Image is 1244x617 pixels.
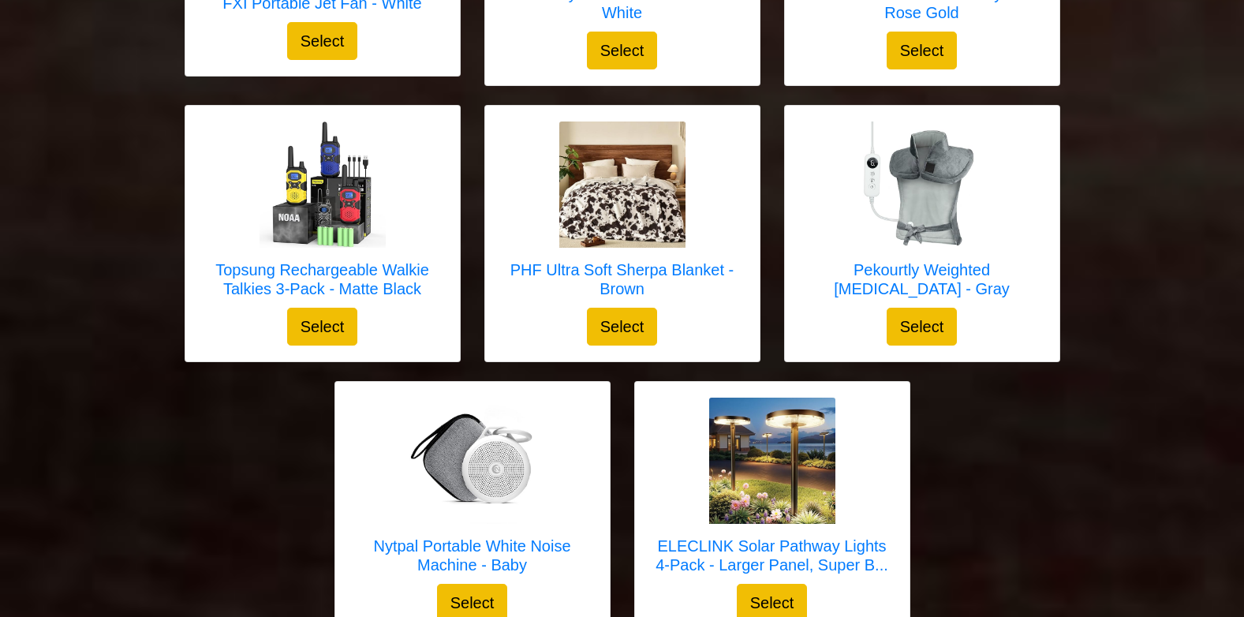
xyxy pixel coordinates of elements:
button: Select [287,22,358,60]
img: Topsung Rechargeable Walkie Talkies 3-Pack - Matte Black [260,122,386,248]
img: PHF Ultra Soft Sherpa Blanket - Brown [559,122,686,248]
h5: ELECLINK Solar Pathway Lights 4-Pack - Larger Panel, Super B... [651,537,894,574]
h5: PHF Ultra Soft Sherpa Blanket - Brown [501,260,744,298]
h5: Topsung Rechargeable Walkie Talkies 3-Pack - Matte Black [201,260,444,298]
h5: Nytpal Portable White Noise Machine - Baby [351,537,594,574]
a: PHF Ultra Soft Sherpa Blanket - Brown PHF Ultra Soft Sherpa Blanket - Brown [501,122,744,308]
h5: Pekourtly Weighted [MEDICAL_DATA] - Gray [801,260,1044,298]
button: Select [287,308,358,346]
img: Pekourtly Weighted Heating Pad - Gray [859,122,985,248]
button: Select [887,308,958,346]
a: Topsung Rechargeable Walkie Talkies 3-Pack - Matte Black Topsung Rechargeable Walkie Talkies 3-Pa... [201,122,444,308]
button: Select [887,32,958,69]
button: Select [587,32,658,69]
a: Nytpal Portable White Noise Machine - Baby Nytpal Portable White Noise Machine - Baby [351,398,594,584]
img: Nytpal Portable White Noise Machine - Baby [409,398,536,524]
button: Select [587,308,658,346]
a: ELECLINK Solar Pathway Lights 4-Pack - Larger Panel, Super Bright 75 Lumens, 2 Modes - Waterproof... [651,398,894,584]
img: ELECLINK Solar Pathway Lights 4-Pack - Larger Panel, Super Bright 75 Lumens, 2 Modes - Waterproof [709,398,835,524]
a: Pekourtly Weighted Heating Pad - Gray Pekourtly Weighted [MEDICAL_DATA] - Gray [801,122,1044,308]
